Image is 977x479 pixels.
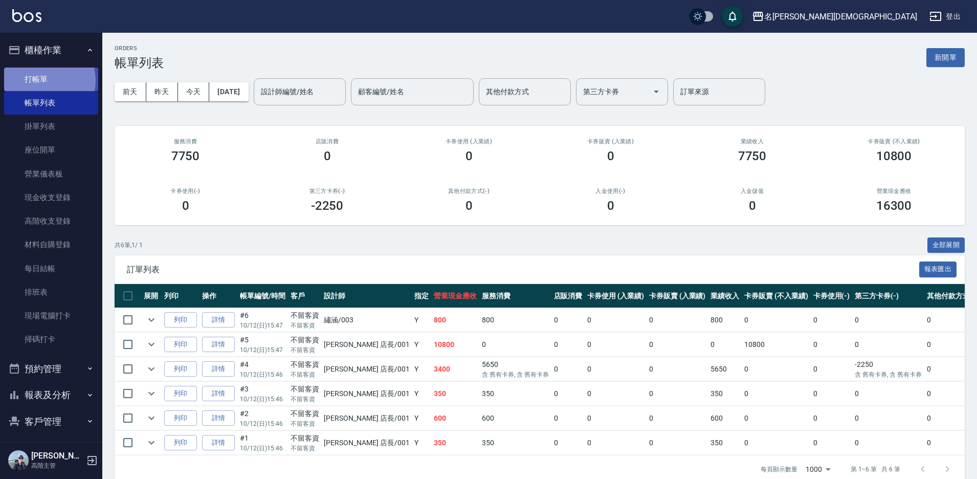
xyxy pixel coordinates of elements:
td: -2250 [852,357,924,381]
td: #6 [237,308,288,332]
h2: 第三方卡券(-) [269,188,386,194]
td: 350 [708,382,742,406]
div: 不留客資 [291,384,319,395]
td: 0 [742,308,810,332]
td: Y [412,333,431,357]
button: 列印 [164,337,197,353]
td: 0 [585,357,647,381]
p: 第 1–6 筆 共 6 筆 [851,465,900,474]
th: 第三方卡券(-) [852,284,924,308]
button: 列印 [164,312,197,328]
td: 0 [551,431,585,455]
p: 不留客資 [291,419,319,428]
button: 列印 [164,361,197,377]
h2: 卡券販賣 (不入業績) [835,138,952,145]
div: 不留客資 [291,433,319,444]
h2: 卡券使用 (入業績) [410,138,527,145]
button: expand row [144,386,159,401]
a: 掃碼打卡 [4,328,98,351]
td: 0 [742,431,810,455]
p: 10/12 (日) 15:47 [240,321,285,330]
h3: 0 [607,199,614,213]
p: 10/12 (日) 15:46 [240,370,285,379]
th: 客戶 [288,284,322,308]
button: 今天 [178,82,210,101]
td: 5650 [708,357,742,381]
button: expand row [144,337,159,352]
h3: -2250 [311,199,344,213]
a: 現金收支登錄 [4,186,98,209]
h3: 7750 [171,149,200,163]
h2: 業績收入 [694,138,811,145]
a: 詳情 [202,386,235,402]
td: 0 [708,333,742,357]
td: 0 [742,406,810,430]
button: 員工及薪資 [4,434,98,461]
td: 0 [852,308,924,332]
p: 不留客資 [291,395,319,404]
td: 350 [431,431,479,455]
td: 600 [479,406,551,430]
td: 0 [551,382,585,406]
td: Y [412,406,431,430]
td: 0 [551,406,585,430]
td: 0 [647,308,708,332]
td: 350 [479,431,551,455]
td: 350 [431,382,479,406]
h2: 其他付款方式(-) [410,188,527,194]
td: 800 [708,308,742,332]
a: 新開單 [926,52,965,62]
td: 0 [551,308,585,332]
td: 0 [647,333,708,357]
td: 0 [852,333,924,357]
th: 營業現金應收 [431,284,479,308]
td: #4 [237,357,288,381]
span: 訂單列表 [127,265,919,275]
button: expand row [144,361,159,377]
h2: 營業現金應收 [835,188,952,194]
h2: ORDERS [115,45,164,52]
button: 列印 [164,435,197,451]
td: [PERSON_NAME] 店長 /001 [321,382,412,406]
th: 店販消費 [551,284,585,308]
p: 不留客資 [291,444,319,453]
button: 客戶管理 [4,408,98,435]
a: 詳情 [202,435,235,451]
td: 0 [852,431,924,455]
button: 報表及分析 [4,382,98,408]
p: 高階主管 [31,461,83,470]
a: 詳情 [202,410,235,426]
h3: 0 [607,149,614,163]
p: 不留客資 [291,370,319,379]
button: 新開單 [926,48,965,67]
th: 卡券使用(-) [811,284,853,308]
th: 指定 [412,284,431,308]
td: 0 [811,357,853,381]
button: 列印 [164,386,197,402]
a: 帳單列表 [4,91,98,115]
td: 0 [479,333,551,357]
td: 0 [852,406,924,430]
td: 0 [585,333,647,357]
button: 預約管理 [4,356,98,382]
td: 0 [742,357,810,381]
div: 不留客資 [291,335,319,345]
td: [PERSON_NAME] 店長 /001 [321,333,412,357]
p: 10/12 (日) 15:46 [240,395,285,404]
h3: 帳單列表 [115,56,164,70]
h2: 入金儲值 [694,188,811,194]
div: 不留客資 [291,359,319,370]
h2: 卡券使用(-) [127,188,244,194]
h3: 服務消費 [127,138,244,145]
td: [PERSON_NAME] 店長 /001 [321,357,412,381]
td: [PERSON_NAME] 店長 /001 [321,431,412,455]
h3: 0 [465,199,473,213]
td: 10800 [431,333,479,357]
button: 名[PERSON_NAME][DEMOGRAPHIC_DATA] [748,6,921,27]
a: 每日結帳 [4,257,98,280]
a: 高階收支登錄 [4,209,98,233]
a: 材料自購登錄 [4,233,98,256]
td: 0 [585,308,647,332]
td: 350 [708,431,742,455]
a: 詳情 [202,312,235,328]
